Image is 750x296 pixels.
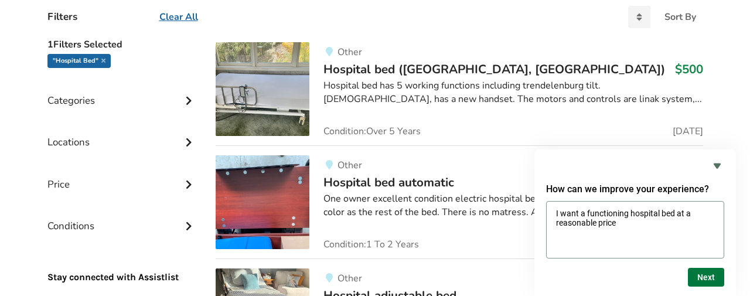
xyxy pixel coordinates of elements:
button: Next question [688,268,724,287]
div: One owner excellent condition electric hospital bed, head & foot boards are the same color as the... [323,192,703,219]
div: How can we improve your experience? [546,159,724,287]
span: Condition: 1 To 2 Years [323,240,419,249]
span: Other [337,159,362,172]
a: bedroom equipment-hospital bed automaticOtherHospital bed automatic$750One owner excellent condit... [216,145,703,258]
p: Stay connected with Assistlist [47,238,197,284]
div: Sort By [664,12,696,22]
span: [DATE] [673,127,703,136]
div: Locations [47,113,197,154]
div: Price [47,155,197,196]
h2: How can we improve your experience? [546,182,724,196]
h3: $500 [675,62,703,77]
img: bedroom equipment-hospital bed (victoria, bc) [216,42,309,136]
img: bedroom equipment-hospital bed automatic [216,155,309,249]
span: Hospital bed automatic [323,174,454,190]
span: Condition: Over 5 Years [323,127,421,136]
a: bedroom equipment-hospital bed (victoria, bc)OtherHospital bed ([GEOGRAPHIC_DATA], [GEOGRAPHIC_DA... [216,42,703,145]
h4: Filters [47,10,77,23]
div: "Hospital bed" [47,54,111,68]
textarea: How can we improve your experience? [546,201,724,258]
div: Categories [47,71,197,113]
div: Hospital bed has 5 working functions including trendelenburg tilt. [DEMOGRAPHIC_DATA], has a new ... [323,79,703,106]
h5: 1 Filters Selected [47,33,197,54]
span: Hospital bed ([GEOGRAPHIC_DATA], [GEOGRAPHIC_DATA]) [323,61,665,77]
button: Hide survey [710,159,724,173]
span: Other [337,272,362,285]
span: Other [337,46,362,59]
div: Conditions [47,196,197,238]
u: Clear All [159,11,198,23]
